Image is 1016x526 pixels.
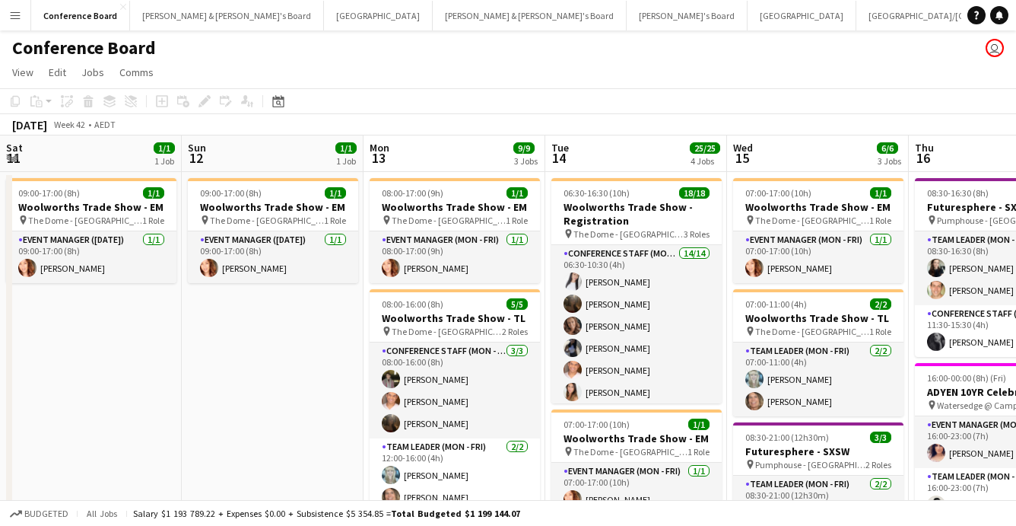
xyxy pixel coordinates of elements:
[81,65,104,79] span: Jobs
[564,419,630,430] span: 07:00-17:00 (10h)
[392,326,502,337] span: The Dome - [GEOGRAPHIC_DATA]
[119,65,154,79] span: Comms
[514,155,538,167] div: 3 Jobs
[733,311,903,325] h3: Woolworths Trade Show - TL
[188,200,358,214] h3: Woolworths Trade Show - EM
[336,155,356,167] div: 1 Job
[927,372,1006,384] span: 16:00-00:00 (8h) (Fri)
[877,142,898,154] span: 6/6
[188,178,358,283] app-job-card: 09:00-17:00 (8h)1/1Woolworths Trade Show - EM The Dome - [GEOGRAPHIC_DATA]1 RoleEvent Manager ([D...
[551,432,722,445] h3: Woolworths Trade Show - EM
[755,326,869,337] span: The Dome - [GEOGRAPHIC_DATA]
[870,298,891,310] span: 2/2
[627,1,748,30] button: [PERSON_NAME]'s Board
[745,298,807,310] span: 07:00-11:00 (4h)
[986,39,1004,57] app-user-avatar: Kristelle Bristow
[370,231,540,283] app-card-role: Event Manager (Mon - Fri)1/108:00-17:00 (9h)[PERSON_NAME]
[24,508,68,519] span: Budgeted
[75,62,110,82] a: Jobs
[28,215,142,226] span: The Dome - [GEOGRAPHIC_DATA]
[748,1,856,30] button: [GEOGRAPHIC_DATA]
[573,228,684,240] span: The Dome - [GEOGRAPHIC_DATA]
[130,1,324,30] button: [PERSON_NAME] & [PERSON_NAME]'s Board
[502,326,528,337] span: 2 Roles
[745,432,829,443] span: 08:30-21:00 (12h30m)
[31,1,130,30] button: Conference Board
[370,200,540,214] h3: Woolworths Trade Show - EM
[325,187,346,199] span: 1/1
[370,141,389,155] span: Mon
[506,187,528,199] span: 1/1
[506,298,528,310] span: 5/5
[564,187,630,199] span: 06:30-16:30 (10h)
[6,200,176,214] h3: Woolworths Trade Show - EM
[433,1,627,30] button: [PERSON_NAME] & [PERSON_NAME]'s Board
[684,228,710,240] span: 3 Roles
[573,446,687,457] span: The Dome - [GEOGRAPHIC_DATA]
[188,231,358,283] app-card-role: Event Manager ([DATE])1/109:00-17:00 (8h)[PERSON_NAME]
[733,343,903,416] app-card-role: Team Leader (Mon - Fri)2/207:00-11:00 (4h)[PERSON_NAME][PERSON_NAME]
[865,459,891,470] span: 2 Roles
[733,289,903,416] app-job-card: 07:00-11:00 (4h)2/2Woolworths Trade Show - TL The Dome - [GEOGRAPHIC_DATA]1 RoleTeam Leader (Mon ...
[370,343,540,438] app-card-role: Conference Staff (Mon - Fri)3/308:00-16:00 (8h)[PERSON_NAME][PERSON_NAME][PERSON_NAME]
[551,178,722,403] div: 06:30-16:30 (10h)18/18Woolworths Trade Show - Registration The Dome - [GEOGRAPHIC_DATA]3 RolesCon...
[687,446,710,457] span: 1 Role
[927,187,989,199] span: 08:30-16:30 (8h)
[133,508,520,519] div: Salary $1 193 789.22 + Expenses $0.00 + Subsistence $5 354.85 =
[688,419,710,430] span: 1/1
[745,187,811,199] span: 07:00-17:00 (10h)
[733,445,903,458] h3: Futuresphere - SXSW
[382,298,443,310] span: 08:00-16:00 (8h)
[18,187,80,199] span: 09:00-17:00 (8h)
[6,178,176,283] app-job-card: 09:00-17:00 (8h)1/1Woolworths Trade Show - EM The Dome - [GEOGRAPHIC_DATA]1 RoleEvent Manager ([D...
[210,215,324,226] span: The Dome - [GEOGRAPHIC_DATA]
[690,142,720,154] span: 25/25
[731,149,753,167] span: 15
[367,149,389,167] span: 13
[551,463,722,515] app-card-role: Event Manager (Mon - Fri)1/107:00-17:00 (10h)[PERSON_NAME]
[513,142,535,154] span: 9/9
[370,311,540,325] h3: Woolworths Trade Show - TL
[12,65,33,79] span: View
[84,508,120,519] span: All jobs
[869,215,891,226] span: 1 Role
[392,215,506,226] span: The Dome - [GEOGRAPHIC_DATA]
[755,459,865,470] span: Pumphouse - [GEOGRAPHIC_DATA]
[679,187,710,199] span: 18/18
[913,149,934,167] span: 16
[733,178,903,283] app-job-card: 07:00-17:00 (10h)1/1Woolworths Trade Show - EM The Dome - [GEOGRAPHIC_DATA]1 RoleEvent Manager (M...
[733,141,753,155] span: Wed
[154,155,174,167] div: 1 Job
[188,141,206,155] span: Sun
[506,215,528,226] span: 1 Role
[200,187,262,199] span: 09:00-17:00 (8h)
[4,149,23,167] span: 11
[733,200,903,214] h3: Woolworths Trade Show - EM
[370,289,540,512] div: 08:00-16:00 (8h)5/5Woolworths Trade Show - TL The Dome - [GEOGRAPHIC_DATA]2 RolesConference Staff...
[335,142,357,154] span: 1/1
[870,187,891,199] span: 1/1
[551,200,722,228] h3: Woolworths Trade Show - Registration
[12,37,156,59] h1: Conference Board
[370,438,540,512] app-card-role: Team Leader (Mon - Fri)2/212:00-16:00 (4h)[PERSON_NAME][PERSON_NAME]
[915,141,934,155] span: Thu
[6,62,40,82] a: View
[869,326,891,337] span: 1 Role
[154,142,175,154] span: 1/1
[551,410,722,515] app-job-card: 07:00-17:00 (10h)1/1Woolworths Trade Show - EM The Dome - [GEOGRAPHIC_DATA]1 RoleEvent Manager (M...
[43,62,72,82] a: Edit
[324,1,433,30] button: [GEOGRAPHIC_DATA]
[142,215,164,226] span: 1 Role
[551,141,569,155] span: Tue
[755,215,869,226] span: The Dome - [GEOGRAPHIC_DATA]
[391,508,520,519] span: Total Budgeted $1 199 144.07
[870,432,891,443] span: 3/3
[6,141,23,155] span: Sat
[370,178,540,283] div: 08:00-17:00 (9h)1/1Woolworths Trade Show - EM The Dome - [GEOGRAPHIC_DATA]1 RoleEvent Manager (Mo...
[878,155,901,167] div: 3 Jobs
